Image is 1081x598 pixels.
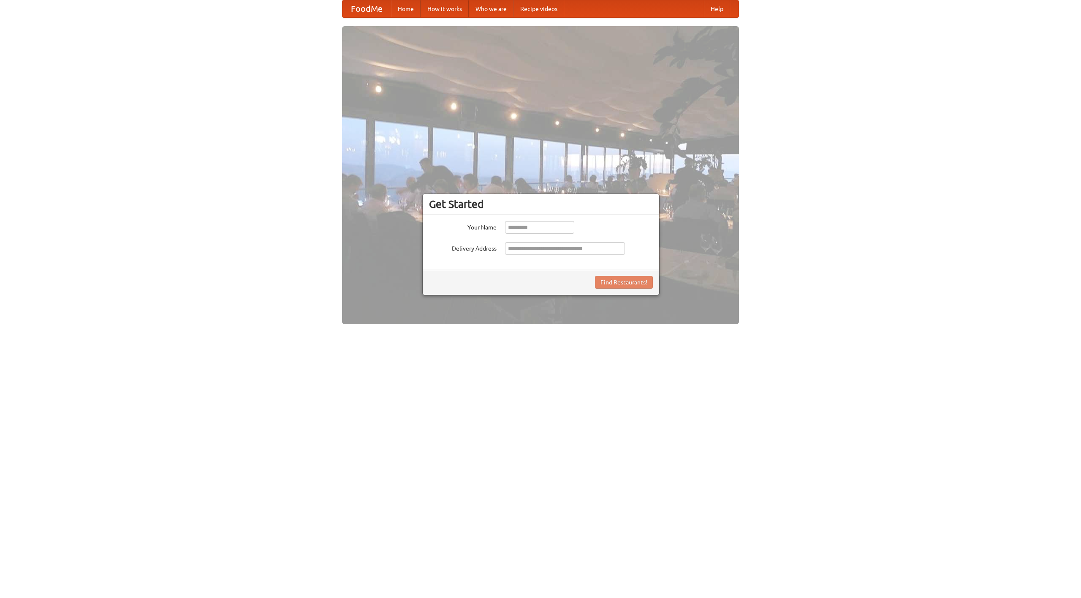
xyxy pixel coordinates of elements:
a: Who we are [469,0,513,17]
a: Help [704,0,730,17]
a: FoodMe [342,0,391,17]
a: How it works [421,0,469,17]
a: Recipe videos [513,0,564,17]
h3: Get Started [429,198,653,210]
label: Delivery Address [429,242,497,253]
a: Home [391,0,421,17]
button: Find Restaurants! [595,276,653,289]
label: Your Name [429,221,497,232]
